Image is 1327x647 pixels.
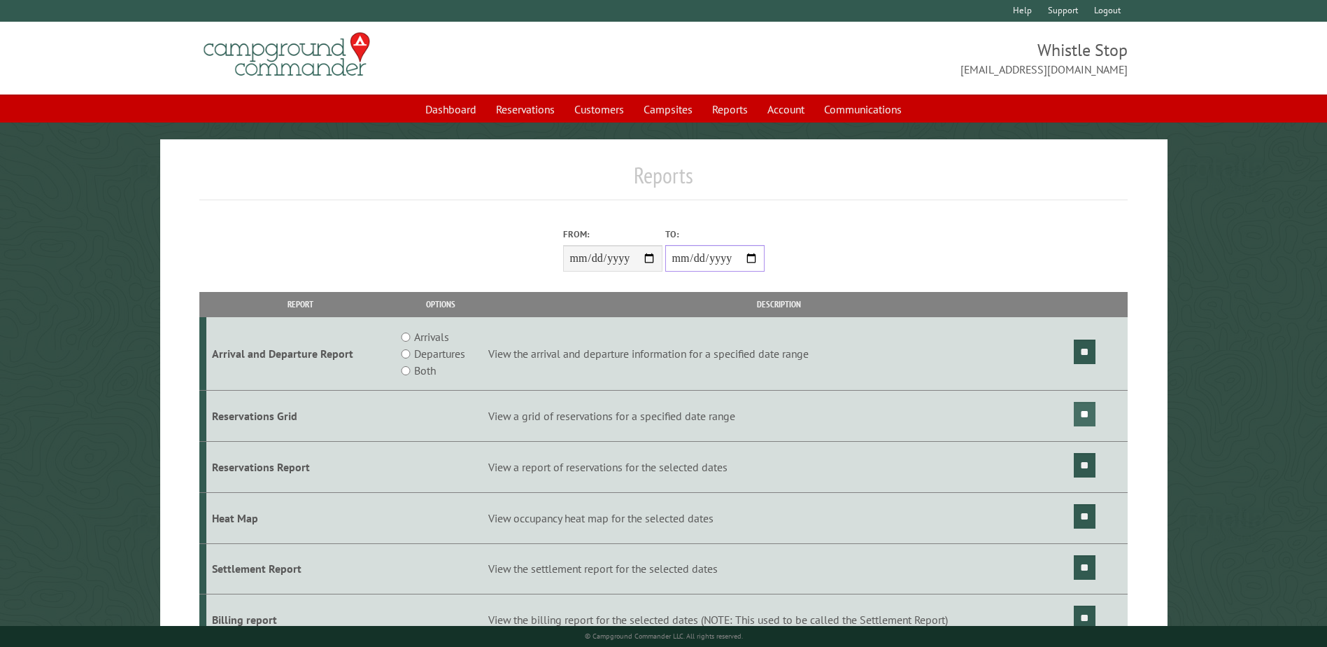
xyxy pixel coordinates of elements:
small: © Campground Commander LLC. All rights reserved. [585,632,743,641]
td: Billing report [206,594,395,646]
a: Dashboard [417,96,485,123]
a: Campsites [635,96,701,123]
a: Communications [816,96,910,123]
a: Customers [566,96,632,123]
a: Reports [704,96,756,123]
a: Reservations [488,96,563,123]
h1: Reports [199,162,1127,200]
td: View the arrival and departure information for a specified date range [486,317,1072,391]
td: Settlement Report [206,543,395,594]
td: Reservations Report [206,441,395,492]
label: Departures [414,345,465,362]
th: Options [395,292,485,316]
label: Both [414,362,436,379]
th: Description [486,292,1072,316]
td: View the settlement report for the selected dates [486,543,1072,594]
td: View a report of reservations for the selected dates [486,441,1072,492]
span: Whistle Stop [EMAIL_ADDRESS][DOMAIN_NAME] [664,39,1128,78]
label: Arrivals [414,328,449,345]
img: Campground Commander [199,27,374,82]
label: From: [563,228,662,241]
td: Arrival and Departure Report [206,317,395,391]
td: Heat Map [206,492,395,543]
label: To: [665,228,765,241]
td: View the billing report for the selected dates (NOTE: This used to be called the Settlement Report) [486,594,1072,646]
th: Report [206,292,395,316]
td: Reservations Grid [206,391,395,442]
a: Account [759,96,813,123]
td: View a grid of reservations for a specified date range [486,391,1072,442]
td: View occupancy heat map for the selected dates [486,492,1072,543]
